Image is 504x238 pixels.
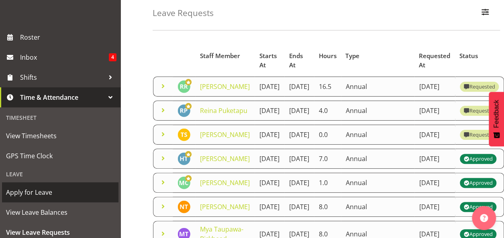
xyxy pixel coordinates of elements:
[314,173,341,193] td: 1.0
[419,51,450,70] span: Requested At
[459,51,478,61] span: Status
[255,125,284,145] td: [DATE]
[341,125,414,145] td: Annual
[314,101,341,121] td: 4.0
[414,125,455,145] td: [DATE]
[178,104,190,117] img: reina-puketapu721.jpg
[341,149,414,169] td: Annual
[414,149,455,169] td: [DATE]
[463,178,492,188] div: Approved
[255,173,284,193] td: [DATE]
[255,197,284,217] td: [DATE]
[6,186,114,198] span: Apply for Leave
[200,178,250,187] a: [PERSON_NAME]
[200,130,250,139] a: [PERSON_NAME]
[2,182,118,202] a: Apply for Leave
[255,101,284,121] td: [DATE]
[200,202,250,211] a: [PERSON_NAME]
[463,202,492,212] div: Approved
[255,149,284,169] td: [DATE]
[493,100,500,128] span: Feedback
[2,109,118,126] div: Timesheet
[341,77,414,97] td: Annual
[414,197,455,217] td: [DATE]
[289,51,309,70] span: Ends At
[200,51,240,61] span: Staff Member
[284,101,314,121] td: [DATE]
[178,80,190,93] img: ruth-robertson-taylor722.jpg
[463,82,495,91] div: Requested
[318,51,336,61] span: Hours
[178,200,190,213] img: nicole-thomson8388.jpg
[414,173,455,193] td: [DATE]
[178,128,190,141] img: tamara-straker11292.jpg
[20,71,104,83] span: Shifts
[463,130,495,139] div: Requested
[259,51,280,70] span: Starts At
[414,101,455,121] td: [DATE]
[414,77,455,97] td: [DATE]
[200,82,250,91] a: [PERSON_NAME]
[480,214,488,222] img: help-xxl-2.png
[314,125,341,145] td: 0.0
[6,206,114,218] span: View Leave Balances
[314,149,341,169] td: 7.0
[2,146,118,166] a: GPS Time Clock
[489,92,504,146] button: Feedback - Show survey
[284,125,314,145] td: [DATE]
[109,53,116,61] span: 4
[463,106,495,115] div: Requested
[178,152,190,165] img: helena-tomlin701.jpg
[178,176,190,189] img: melissa-cowen2635.jpg
[284,149,314,169] td: [DATE]
[477,4,494,22] button: Filter Employees
[341,101,414,121] td: Annual
[6,130,114,142] span: View Timesheets
[284,77,314,97] td: [DATE]
[2,166,118,182] div: Leave
[463,154,492,163] div: Approved
[255,77,284,97] td: [DATE]
[2,126,118,146] a: View Timesheets
[20,31,116,43] span: Roster
[341,197,414,217] td: Annual
[314,77,341,97] td: 16.5
[200,106,247,115] a: Reina Puketapu
[20,91,104,103] span: Time & Attendance
[6,150,114,162] span: GPS Time Clock
[200,154,250,163] a: [PERSON_NAME]
[341,173,414,193] td: Annual
[284,197,314,217] td: [DATE]
[153,8,214,18] h4: Leave Requests
[284,173,314,193] td: [DATE]
[314,197,341,217] td: 8.0
[345,51,359,61] span: Type
[2,202,118,222] a: View Leave Balances
[20,51,109,63] span: Inbox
